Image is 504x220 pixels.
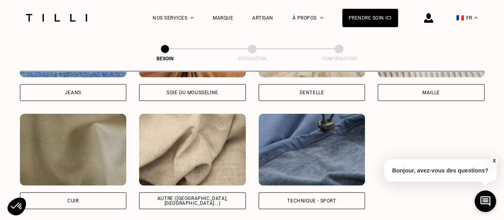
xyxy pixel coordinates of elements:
[252,15,273,21] a: Artisan
[320,17,323,19] img: Menu déroulant à propos
[422,90,440,95] div: Maille
[190,17,194,19] img: Menu déroulant
[342,9,398,27] a: Prendre soin ici
[167,90,218,95] div: Soie ou mousseline
[20,114,127,186] img: Tilli retouche vos vêtements en Cuir
[146,196,239,206] div: Autre ([GEOGRAPHIC_DATA], [GEOGRAPHIC_DATA]...)
[139,114,246,186] img: Tilli retouche vos vêtements en Autre (coton, jersey...)
[424,13,433,23] img: icône connexion
[259,114,365,186] img: Tilli retouche vos vêtements en Technique - Sport
[125,56,205,61] div: Besoin
[65,90,81,95] div: Jeans
[23,14,90,22] img: Logo du service de couturière Tilli
[456,14,464,22] span: 🇫🇷
[212,56,292,61] div: Estimation
[490,157,498,165] button: X
[67,198,78,203] div: Cuir
[384,159,496,182] p: Bonjour, avez-vous des questions?
[299,56,379,61] div: Confirmation
[287,198,336,203] div: Technique - Sport
[474,17,477,19] img: menu déroulant
[213,15,233,21] a: Marque
[299,90,324,95] div: Dentelle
